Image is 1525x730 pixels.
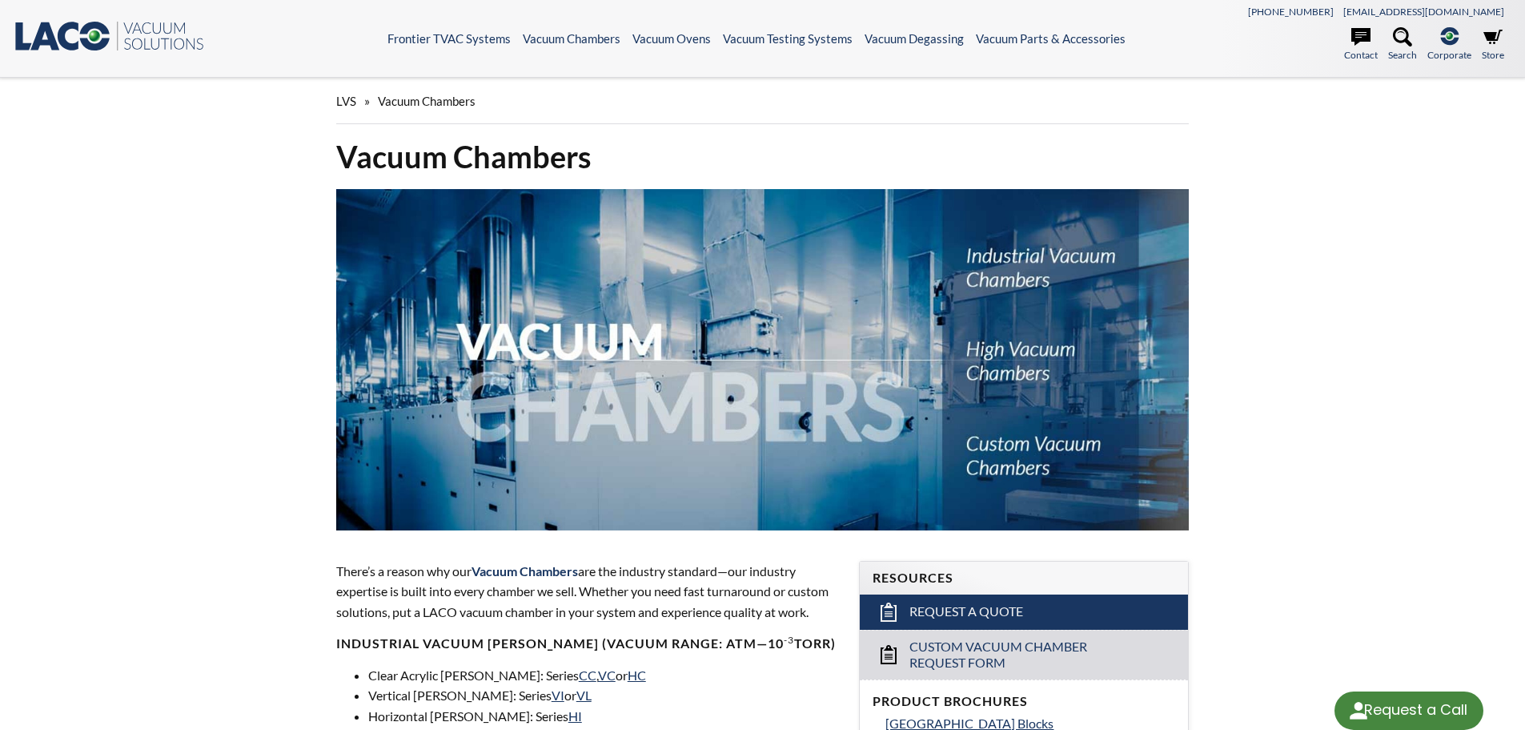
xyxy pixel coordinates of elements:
p: There’s a reason why our are the industry standard—our industry expertise is built into every cha... [336,561,841,623]
span: LVS [336,94,356,108]
a: Search [1388,27,1417,63]
a: Request a Quote [860,595,1188,630]
a: VI [552,688,564,703]
a: Vacuum Degassing [865,31,964,46]
a: VC [598,667,616,683]
span: Vacuum Chambers [378,94,476,108]
div: Request a Call [1364,692,1467,728]
a: CC [579,667,596,683]
li: Vertical [PERSON_NAME]: Series or [368,685,841,706]
a: Vacuum Parts & Accessories [976,31,1126,46]
a: Store [1482,27,1504,63]
h1: Vacuum Chambers [336,137,1190,176]
img: Vacuum Chambers [336,189,1190,530]
h4: Industrial Vacuum [PERSON_NAME] (vacuum range: atm—10 Torr) [336,635,841,652]
a: VL [576,688,592,703]
h4: Product Brochures [873,693,1175,710]
li: Clear Acrylic [PERSON_NAME]: Series , or [368,665,841,686]
a: HI [568,708,582,724]
a: Contact [1344,27,1378,63]
a: [PHONE_NUMBER] [1248,6,1334,18]
a: Vacuum Chambers [523,31,620,46]
h4: Resources [873,570,1175,587]
li: Horizontal [PERSON_NAME]: Series [368,706,841,727]
span: Corporate [1427,47,1471,63]
span: Custom Vacuum Chamber Request Form [909,639,1141,672]
a: HC [628,667,646,683]
a: Vacuum Ovens [632,31,711,46]
img: round button [1346,698,1371,724]
div: Request a Call [1334,692,1483,730]
a: Frontier TVAC Systems [387,31,511,46]
span: Request a Quote [909,603,1023,620]
a: Custom Vacuum Chamber Request Form [860,630,1188,680]
a: Vacuum Testing Systems [723,31,853,46]
a: [EMAIL_ADDRESS][DOMAIN_NAME] [1343,6,1504,18]
sup: -3 [784,634,794,646]
span: Vacuum Chambers [472,563,578,579]
div: » [336,79,1190,124]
